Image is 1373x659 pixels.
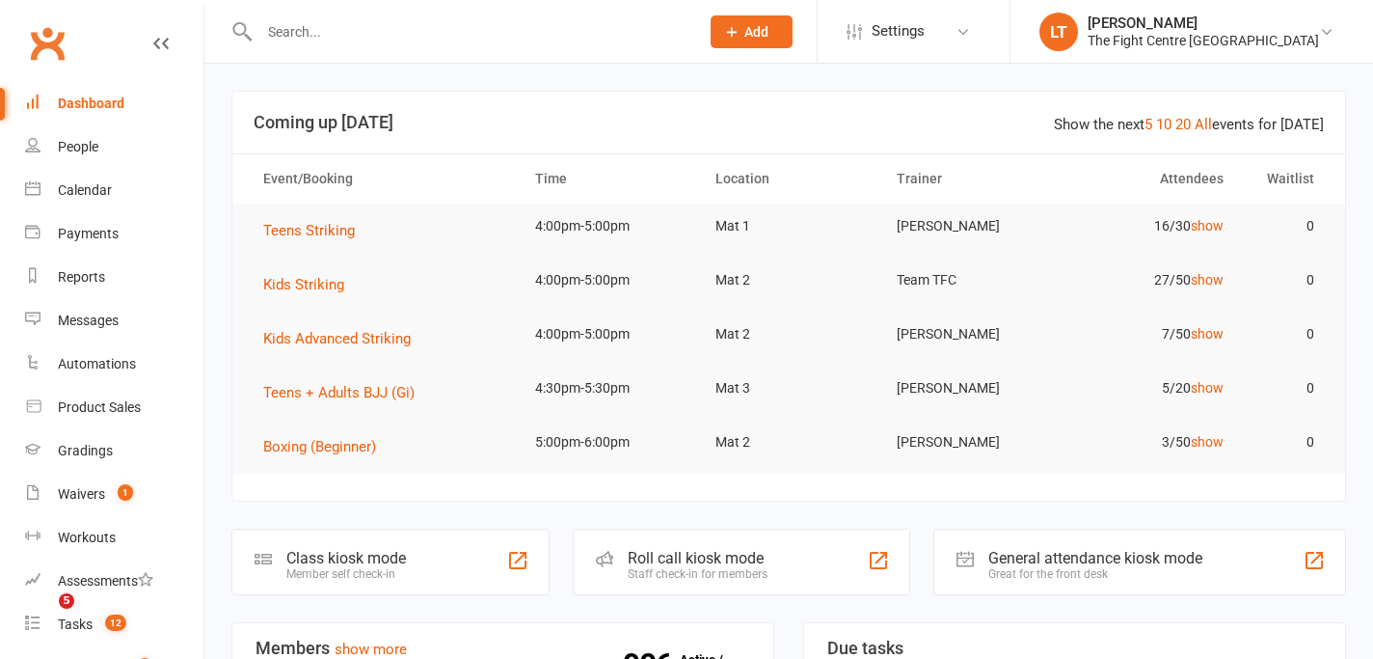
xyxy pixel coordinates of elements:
[1175,116,1191,133] a: 20
[628,567,767,581] div: Staff check-in for members
[1241,366,1332,411] td: 0
[744,24,768,40] span: Add
[25,299,203,343] a: Messages
[827,639,1322,658] h3: Due tasks
[286,549,406,567] div: Class kiosk mode
[25,169,203,212] a: Calendar
[58,269,105,285] div: Reports
[25,82,203,125] a: Dashboard
[263,381,428,404] button: Teens + Adults BJJ (Gi)
[263,438,376,455] span: Boxing (Beginner)
[256,639,750,658] h3: Members
[25,343,203,386] a: Automations
[1191,272,1224,288] a: show
[286,567,406,581] div: Member self check-in
[263,435,390,458] button: Boxing (Beginner)
[711,15,793,48] button: Add
[263,330,411,347] span: Kids Advanced Striking
[1060,312,1241,357] td: 7/50
[59,593,74,609] span: 5
[1191,326,1224,342] a: show
[698,154,879,204] th: Location
[263,276,344,293] span: Kids Striking
[335,641,407,658] a: show more
[1156,116,1171,133] a: 10
[23,19,71,68] a: Clubworx
[879,258,1061,303] td: Team TFC
[58,617,93,632] div: Tasks
[1241,312,1332,357] td: 0
[879,204,1061,249] td: [PERSON_NAME]
[118,484,133,501] span: 1
[58,182,112,198] div: Calendar
[58,313,119,328] div: Messages
[698,366,879,411] td: Mat 3
[1191,380,1224,396] a: show
[25,603,203,646] a: Tasks 12
[628,549,767,567] div: Roll call kiosk mode
[58,399,141,415] div: Product Sales
[19,593,66,640] iframe: Intercom live chat
[879,420,1061,465] td: [PERSON_NAME]
[58,139,98,154] div: People
[58,443,113,458] div: Gradings
[58,226,119,241] div: Payments
[1060,204,1241,249] td: 16/30
[518,366,699,411] td: 4:30pm-5:30pm
[58,573,153,589] div: Assessments
[1088,32,1319,49] div: The Fight Centre [GEOGRAPHIC_DATA]
[25,125,203,169] a: People
[1054,113,1324,136] div: Show the next events for [DATE]
[518,204,699,249] td: 4:00pm-5:00pm
[518,154,699,204] th: Time
[1241,154,1332,204] th: Waitlist
[25,560,203,603] a: Assessments
[1060,258,1241,303] td: 27/50
[518,420,699,465] td: 5:00pm-6:00pm
[58,96,124,111] div: Dashboard
[263,384,415,401] span: Teens + Adults BJJ (Gi)
[1195,116,1212,133] a: All
[58,530,116,545] div: Workouts
[1039,13,1078,51] div: LT
[698,312,879,357] td: Mat 2
[25,473,203,516] a: Waivers 1
[105,615,126,631] span: 12
[254,18,686,45] input: Search...
[58,486,105,502] div: Waivers
[25,516,203,560] a: Workouts
[1191,434,1224,450] a: show
[25,386,203,429] a: Product Sales
[879,366,1061,411] td: [PERSON_NAME]
[1241,204,1332,249] td: 0
[1060,420,1241,465] td: 3/50
[263,327,424,350] button: Kids Advanced Striking
[988,549,1202,567] div: General attendance kiosk mode
[1144,116,1152,133] a: 5
[25,256,203,299] a: Reports
[25,429,203,473] a: Gradings
[263,219,368,242] button: Teens Striking
[988,567,1202,581] div: Great for the front desk
[879,312,1061,357] td: [PERSON_NAME]
[1241,258,1332,303] td: 0
[25,212,203,256] a: Payments
[263,273,358,296] button: Kids Striking
[263,222,355,239] span: Teens Striking
[1060,366,1241,411] td: 5/20
[872,10,925,53] span: Settings
[698,204,879,249] td: Mat 1
[698,420,879,465] td: Mat 2
[879,154,1061,204] th: Trainer
[58,356,136,371] div: Automations
[1060,154,1241,204] th: Attendees
[518,312,699,357] td: 4:00pm-5:00pm
[1241,420,1332,465] td: 0
[1088,14,1319,32] div: [PERSON_NAME]
[1191,218,1224,233] a: show
[698,258,879,303] td: Mat 2
[518,258,699,303] td: 4:00pm-5:00pm
[246,154,518,204] th: Event/Booking
[254,113,1324,132] h3: Coming up [DATE]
